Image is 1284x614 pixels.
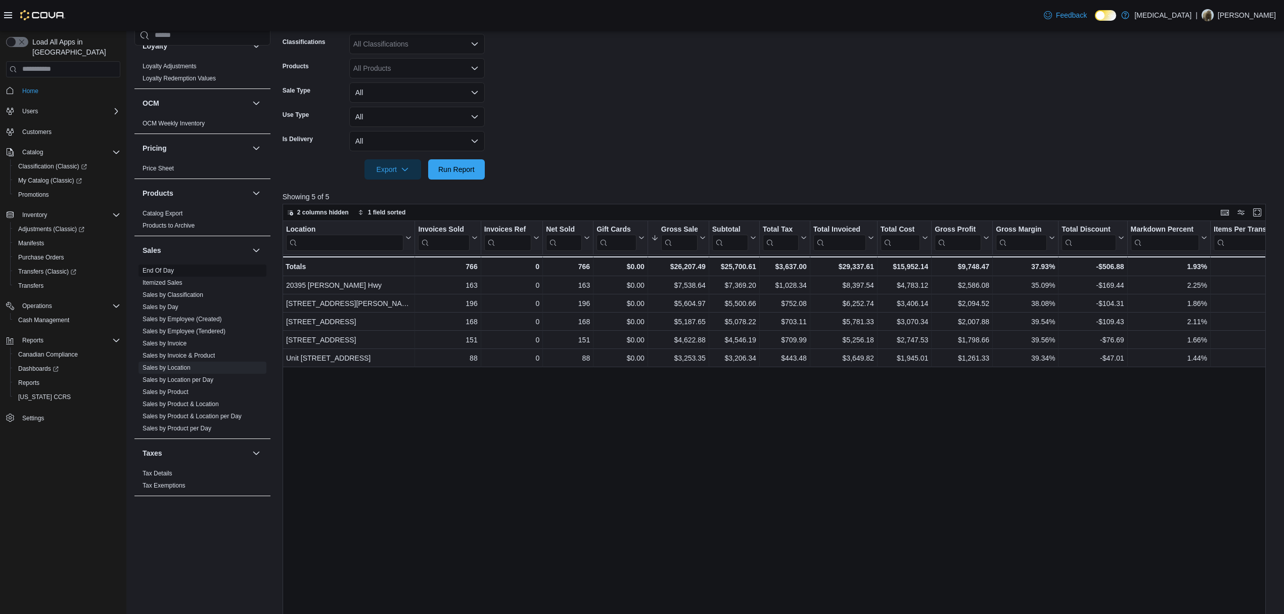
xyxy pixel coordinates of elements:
div: Sales [134,265,270,438]
a: Sales by Employee (Created) [143,316,222,323]
a: Sales by Employee (Tendered) [143,328,225,335]
div: 39.56% [996,334,1055,346]
button: Customers [2,124,124,139]
div: Invoices Sold [418,225,469,234]
span: [US_STATE] CCRS [18,393,71,401]
button: Inventory [2,208,124,222]
div: 196 [546,297,590,310]
div: $2,094.52 [935,297,989,310]
span: Promotions [14,189,120,201]
button: Taxes [143,448,248,458]
div: $3,070.34 [881,316,928,328]
div: Pricing [134,162,270,179]
button: Gift Cards [597,225,645,250]
button: Net Sold [546,225,590,250]
div: 0 [484,279,539,291]
button: Invoices Sold [418,225,477,250]
label: Products [283,62,309,70]
span: Users [18,105,120,117]
div: $29,337.61 [813,260,874,273]
a: Itemized Sales [143,279,182,286]
div: $0.00 [597,334,645,346]
div: Gift Cards [597,225,636,234]
span: Cash Management [18,316,69,324]
span: Purchase Orders [18,253,64,261]
span: Classification (Classic) [14,160,120,172]
span: Run Report [438,164,475,174]
span: Transfers (Classic) [14,266,120,278]
a: Cash Management [14,314,73,326]
div: $7,538.64 [651,279,706,291]
button: Total Discount [1062,225,1124,250]
a: Sales by Day [143,303,178,311]
span: Sales by Invoice [143,339,187,347]
div: $5,078.22 [712,316,756,328]
span: Reports [18,334,120,346]
a: Sales by Product & Location [143,401,219,408]
div: 163 [418,279,477,291]
a: Purchase Orders [14,251,68,264]
div: 1.93% [1130,260,1207,273]
div: 39.54% [996,316,1055,328]
button: 2 columns hidden [283,206,353,218]
button: Reports [18,334,48,346]
a: Manifests [14,237,48,249]
a: Products to Archive [143,222,195,229]
div: Invoices Ref [484,225,531,250]
span: Purchase Orders [14,251,120,264]
label: Use Type [283,111,309,119]
a: Sales by Invoice [143,340,187,347]
div: 37.93% [996,260,1055,273]
button: Total Tax [763,225,807,250]
div: Products [134,207,270,236]
span: Operations [18,300,120,312]
a: Sales by Invoice & Product [143,352,215,359]
span: Promotions [18,191,49,199]
div: 20395 [PERSON_NAME] Hwy [286,279,411,291]
div: Total Discount [1062,225,1116,234]
button: Location [286,225,411,250]
div: $709.99 [763,334,807,346]
div: Gross Margin [996,225,1047,234]
div: -$109.43 [1062,316,1124,328]
span: Sales by Employee (Tendered) [143,327,225,335]
a: Catalog Export [143,210,182,217]
span: Loyalty Redemption Values [143,74,216,82]
span: Catalog Export [143,209,182,217]
h3: Taxes [143,448,162,458]
a: Feedback [1040,5,1091,25]
span: 2 columns hidden [297,208,349,216]
button: Open list of options [471,40,479,48]
div: Aaron Featherstone [1202,9,1214,21]
div: -$506.88 [1062,260,1124,273]
button: Users [2,104,124,118]
div: Total Cost [881,225,920,250]
div: $7,369.20 [712,279,756,291]
div: [STREET_ADDRESS][PERSON_NAME] [286,297,411,310]
button: Loyalty [143,41,248,51]
a: Sales by Classification [143,291,203,298]
div: $8,397.54 [813,279,874,291]
span: Transfers (Classic) [18,268,76,276]
span: Dashboards [18,365,59,373]
span: Price Sheet [143,164,174,172]
span: Adjustments (Classic) [14,223,120,235]
span: Settings [18,411,120,424]
p: | [1196,9,1198,21]
div: $9,748.47 [935,260,989,273]
div: $5,604.97 [651,297,706,310]
div: $0.00 [597,260,645,273]
label: Sale Type [283,86,310,95]
a: Dashboards [10,362,124,376]
a: Adjustments (Classic) [10,222,124,236]
button: Pricing [143,143,248,153]
div: Totals [286,260,411,273]
button: Users [18,105,42,117]
div: Gross Margin [996,225,1047,250]
span: Manifests [14,237,120,249]
a: Canadian Compliance [14,348,82,361]
div: -$76.69 [1062,334,1124,346]
div: 766 [546,260,590,273]
span: Sales by Invoice & Product [143,352,215,360]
